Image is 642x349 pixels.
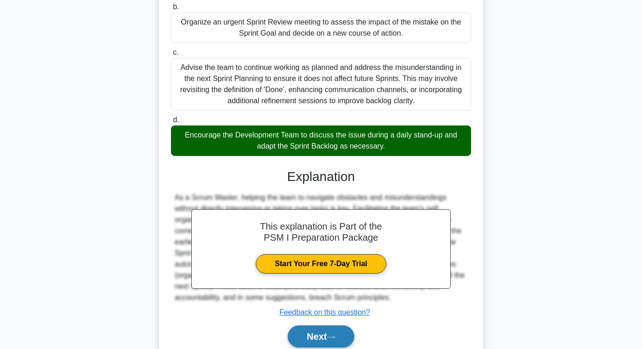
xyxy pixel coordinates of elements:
a: Start Your Free 7-Day Trial [256,254,386,274]
a: Feedback on this question? [279,308,370,316]
span: b. [173,3,179,11]
div: Advise the team to continue working as planned and address the misunderstanding in the next Sprin... [171,58,471,111]
div: Encourage the Development Team to discuss the issue during a daily stand-up and adapt the Sprint ... [171,125,471,156]
span: d. [173,116,179,124]
span: c. [173,48,178,56]
button: Next [288,325,354,348]
h3: Explanation [176,169,466,185]
div: Organize an urgent Sprint Review meeting to assess the impact of the mistake on the Sprint Goal a... [171,12,471,43]
div: As a Scrum Master, helping the team to navigate obstacles and misunderstandings without directly ... [175,192,467,303]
